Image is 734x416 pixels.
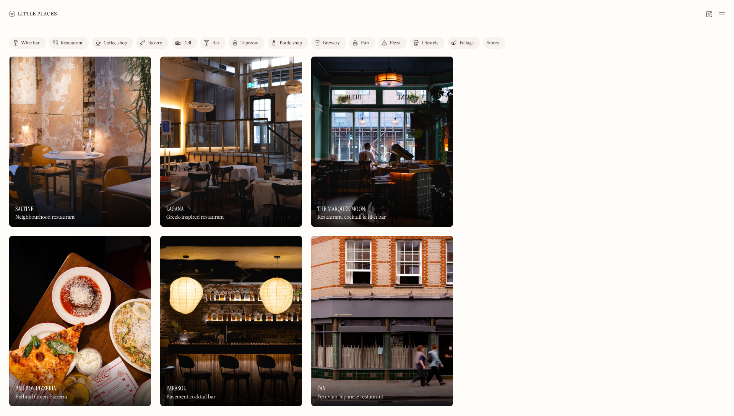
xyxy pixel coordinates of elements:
[311,57,453,227] img: The Marquee Moon
[61,41,83,45] div: Restaurant
[21,41,40,45] div: Wine bar
[317,394,383,400] div: Peruvian-Japanese restaurant
[279,41,302,45] div: Bottle shop
[9,37,46,49] a: Wine bar
[311,236,453,406] img: Fan
[323,41,340,45] div: Brewery
[200,37,226,49] a: Bar
[311,37,346,49] a: Brewery
[9,57,151,227] img: Saltine
[92,37,133,49] a: Coffee shop
[160,236,302,406] img: Parasol
[422,41,438,45] div: Lifestyle
[229,37,265,49] a: Taproom
[9,57,151,227] a: SaltineSaltineSaltineNeighbourhood restaurant
[390,41,401,45] div: Pizza
[378,37,407,49] a: Pizza
[166,394,216,400] div: Basement cocktail bar
[9,236,151,406] a: Bad Boy PizzeriaBad Boy PizzeriaBad Boy PizzeriaBethnal Green Pizzeria
[183,41,192,45] div: Deli
[15,385,56,392] h3: Bad Boy Pizzeria
[311,57,453,227] a: The Marquee MoonThe Marquee MoonThe Marquee MoonRestaurant, cocktail & hi-fi bar
[317,205,365,213] h3: The Marquee Moon
[9,236,151,406] img: Bad Boy Pizzeria
[483,37,505,49] a: Stores
[166,385,186,392] h3: Parasol
[104,41,127,45] div: Coffee shop
[148,41,162,45] div: Bakery
[15,205,34,213] h3: Saltine
[160,236,302,406] a: ParasolParasolParasolBasement cocktail bar
[160,57,302,227] a: LaganaLaganaLaganaGreek-inspired restaurant
[268,37,308,49] a: Bottle shop
[410,37,445,49] a: Lifestyle
[317,385,326,392] h3: Fan
[311,236,453,406] a: FanFanFanPeruvian-Japanese restaurant
[487,41,499,45] div: Stores
[212,41,219,45] div: Bar
[460,41,474,45] div: Foliage
[317,214,386,221] div: Restaurant, cocktail & hi-fi bar
[361,41,369,45] div: Pub
[166,205,184,213] h3: Lagana
[240,41,258,45] div: Taproom
[15,214,75,221] div: Neighbourhood restaurant
[448,37,480,49] a: Foliage
[166,214,224,221] div: Greek-inspired restaurant
[136,37,168,49] a: Bakery
[349,37,375,49] a: Pub
[49,37,89,49] a: Restaurant
[15,394,67,400] div: Bethnal Green Pizzeria
[160,57,302,227] img: Lagana
[172,37,198,49] a: Deli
